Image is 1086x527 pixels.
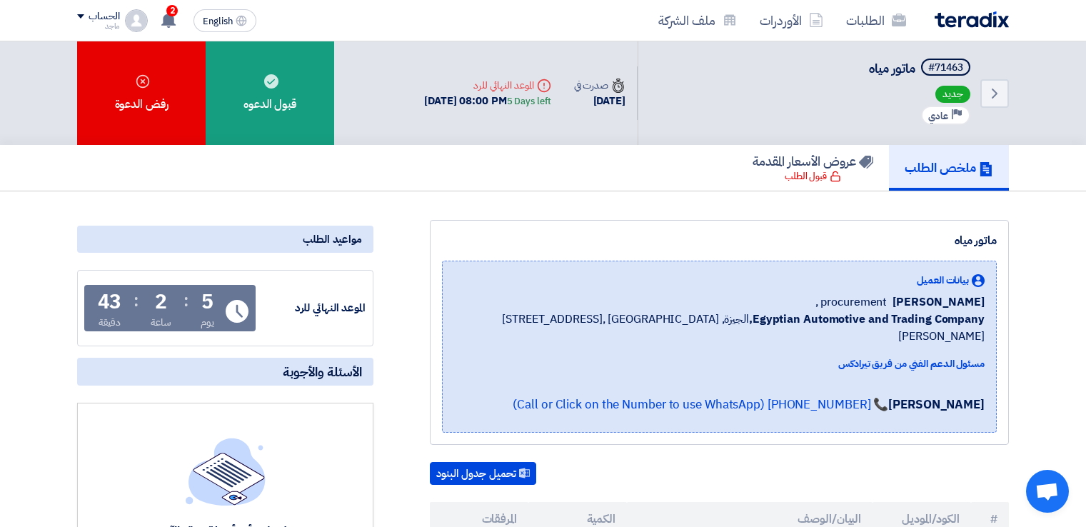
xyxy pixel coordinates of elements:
[77,22,119,30] div: ماجد
[442,232,997,249] div: ماتور مياه
[151,315,171,330] div: ساعة
[928,63,963,73] div: #71463
[201,292,213,312] div: 5
[193,9,256,32] button: English
[935,86,970,103] span: جديد
[99,315,121,330] div: دقيقة
[424,78,550,93] div: الموعد النهائي للرد
[77,226,373,253] div: مواعيد الطلب
[134,288,139,313] div: :
[125,9,148,32] img: profile_test.png
[513,396,888,413] a: 📞 [PHONE_NUMBER] (Call or Click on the Number to use WhatsApp)
[98,292,122,312] div: 43
[753,153,873,169] h5: عروض الأسعار المقدمة
[869,59,973,79] h5: ماتور مياه
[430,462,536,485] button: تحميل جدول البنود
[507,94,551,109] div: 5 Days left
[917,273,969,288] span: بيانات العميل
[748,4,835,37] a: الأوردرات
[424,93,550,109] div: [DATE] 08:00 PM
[1026,470,1069,513] div: Open chat
[186,438,266,505] img: empty_state_list.svg
[815,293,888,311] span: procurement ,
[206,41,334,145] div: قبول الدعوه
[905,159,993,176] h5: ملخص الطلب
[258,300,366,316] div: الموعد النهائي للرد
[893,293,985,311] span: [PERSON_NAME]
[203,16,233,26] span: English
[201,315,214,330] div: يوم
[574,93,625,109] div: [DATE]
[183,288,188,313] div: :
[454,311,985,345] span: الجيزة, [GEOGRAPHIC_DATA] ,[STREET_ADDRESS][PERSON_NAME]
[166,5,178,16] span: 2
[89,11,119,23] div: الحساب
[283,363,362,380] span: الأسئلة والأجوبة
[77,41,206,145] div: رفض الدعوة
[935,11,1009,28] img: Teradix logo
[737,145,889,191] a: عروض الأسعار المقدمة قبول الطلب
[835,4,917,37] a: الطلبات
[888,396,985,413] strong: [PERSON_NAME]
[889,145,1009,191] a: ملخص الطلب
[749,311,985,328] b: Egyptian Automotive and Trading Company,
[155,292,167,312] div: 2
[647,4,748,37] a: ملف الشركة
[928,109,948,123] span: عادي
[785,169,841,184] div: قبول الطلب
[574,78,625,93] div: صدرت في
[454,356,985,371] div: مسئول الدعم الفني من فريق تيرادكس
[869,59,915,78] span: ماتور مياه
